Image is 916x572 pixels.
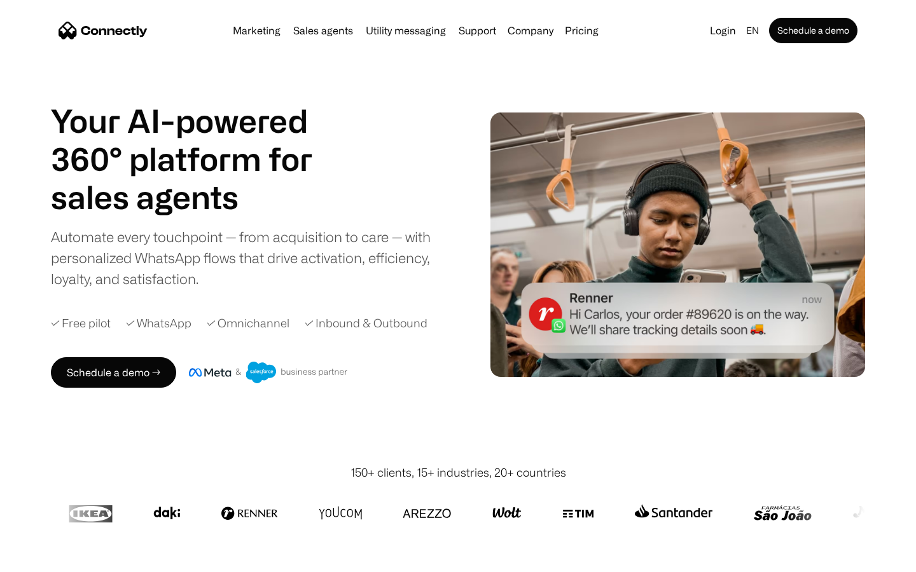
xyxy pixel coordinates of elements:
[126,315,191,332] div: ✓ WhatsApp
[228,25,286,36] a: Marketing
[705,22,741,39] a: Login
[508,22,553,39] div: Company
[51,178,343,216] div: carousel
[305,315,427,332] div: ✓ Inbound & Outbound
[59,21,148,40] a: home
[560,25,604,36] a: Pricing
[51,178,343,216] div: 1 of 4
[189,362,348,383] img: Meta and Salesforce business partner badge.
[51,226,452,289] div: Automate every touchpoint — from acquisition to care — with personalized WhatsApp flows that driv...
[504,22,557,39] div: Company
[361,25,451,36] a: Utility messaging
[51,315,111,332] div: ✓ Free pilot
[13,548,76,568] aside: Language selected: English
[746,22,759,39] div: en
[207,315,289,332] div: ✓ Omnichannel
[741,22,767,39] div: en
[769,18,857,43] a: Schedule a demo
[51,357,176,388] a: Schedule a demo →
[454,25,501,36] a: Support
[51,178,343,216] h1: sales agents
[25,550,76,568] ul: Language list
[288,25,358,36] a: Sales agents
[51,102,343,178] h1: Your AI-powered 360° platform for
[350,464,566,481] div: 150+ clients, 15+ industries, 20+ countries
